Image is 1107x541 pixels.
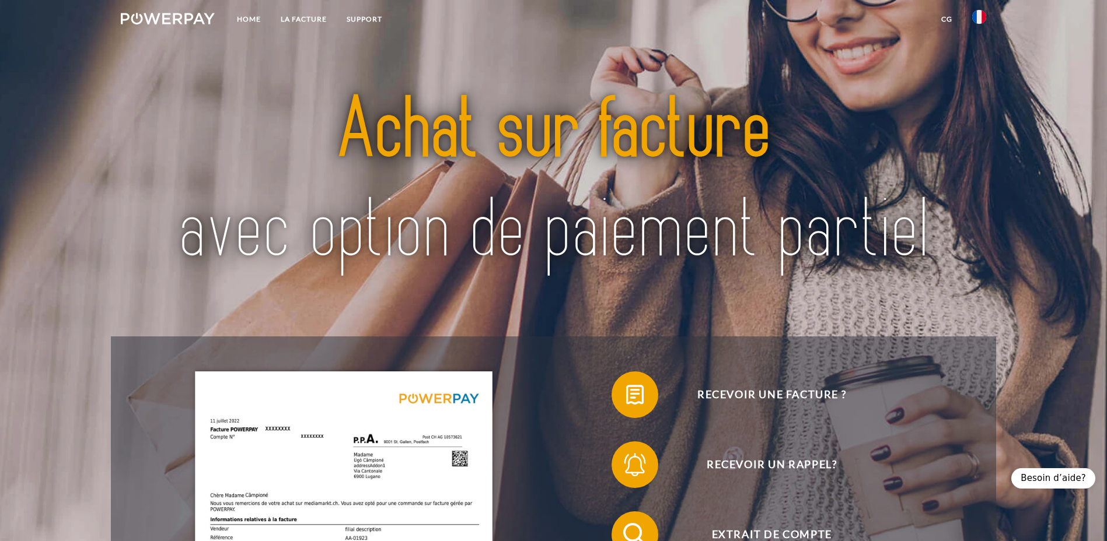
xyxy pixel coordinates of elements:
span: Recevoir une facture ? [628,371,914,418]
img: qb_bell.svg [620,450,649,479]
a: CG [931,9,962,30]
button: Recevoir un rappel? [612,441,915,488]
img: title-powerpay_fr.svg [163,54,944,308]
div: Besoin d’aide? [1011,468,1095,489]
span: Recevoir un rappel? [628,441,914,488]
img: logo-powerpay-white.svg [121,13,215,24]
img: qb_bill.svg [620,380,649,409]
button: Recevoir une facture ? [612,371,915,418]
a: LA FACTURE [271,9,337,30]
img: fr [972,10,986,24]
a: Support [337,9,392,30]
a: Home [227,9,271,30]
